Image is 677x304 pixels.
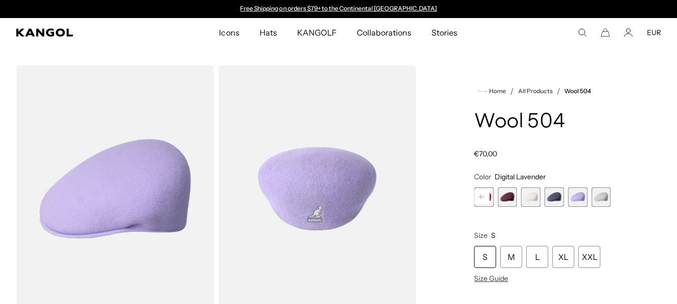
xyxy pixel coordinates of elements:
[236,5,442,13] slideshow-component: Announcement bar
[545,187,564,207] div: 19 of 21
[591,187,611,207] div: 21 of 21
[209,18,249,47] a: Icons
[564,88,591,95] a: Wool 504
[474,85,611,97] nav: breadcrumbs
[16,29,145,37] a: Kangol
[545,187,564,207] label: Deep Springs
[506,85,514,97] li: /
[568,187,587,207] label: Digital Lavender
[474,274,508,283] span: Size Guide
[498,187,517,207] div: 17 of 21
[521,187,541,207] label: White
[647,28,661,37] button: EUR
[478,87,506,96] a: Home
[474,172,491,181] span: Color
[219,18,239,47] span: Icons
[591,187,611,207] label: Moonstruck
[624,28,633,37] a: Account
[474,246,496,268] div: S
[236,5,442,13] div: Announcement
[491,231,496,240] span: S
[578,246,600,268] div: XXL
[487,88,506,95] span: Home
[474,231,488,240] span: Size
[474,111,611,133] h1: Wool 504
[553,85,560,97] li: /
[260,18,277,47] span: Hats
[431,18,458,47] span: Stories
[518,88,553,95] a: All Products
[495,172,546,181] span: Digital Lavender
[357,18,411,47] span: Collaborations
[578,28,587,37] summary: Search here
[287,18,347,47] a: KANGOLF
[498,187,517,207] label: Vino
[474,187,494,207] div: 16 of 21
[521,187,541,207] div: 18 of 21
[347,18,421,47] a: Collaborations
[568,187,587,207] div: 20 of 21
[601,28,610,37] button: Cart
[474,187,494,207] label: Red
[474,149,497,158] span: €70,00
[236,5,442,13] div: 1 of 2
[500,246,522,268] div: M
[421,18,468,47] a: Stories
[250,18,287,47] a: Hats
[240,5,437,12] a: Free Shipping on orders $79+ to the Continental [GEOGRAPHIC_DATA]
[297,18,337,47] span: KANGOLF
[526,246,548,268] div: L
[552,246,574,268] div: XL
